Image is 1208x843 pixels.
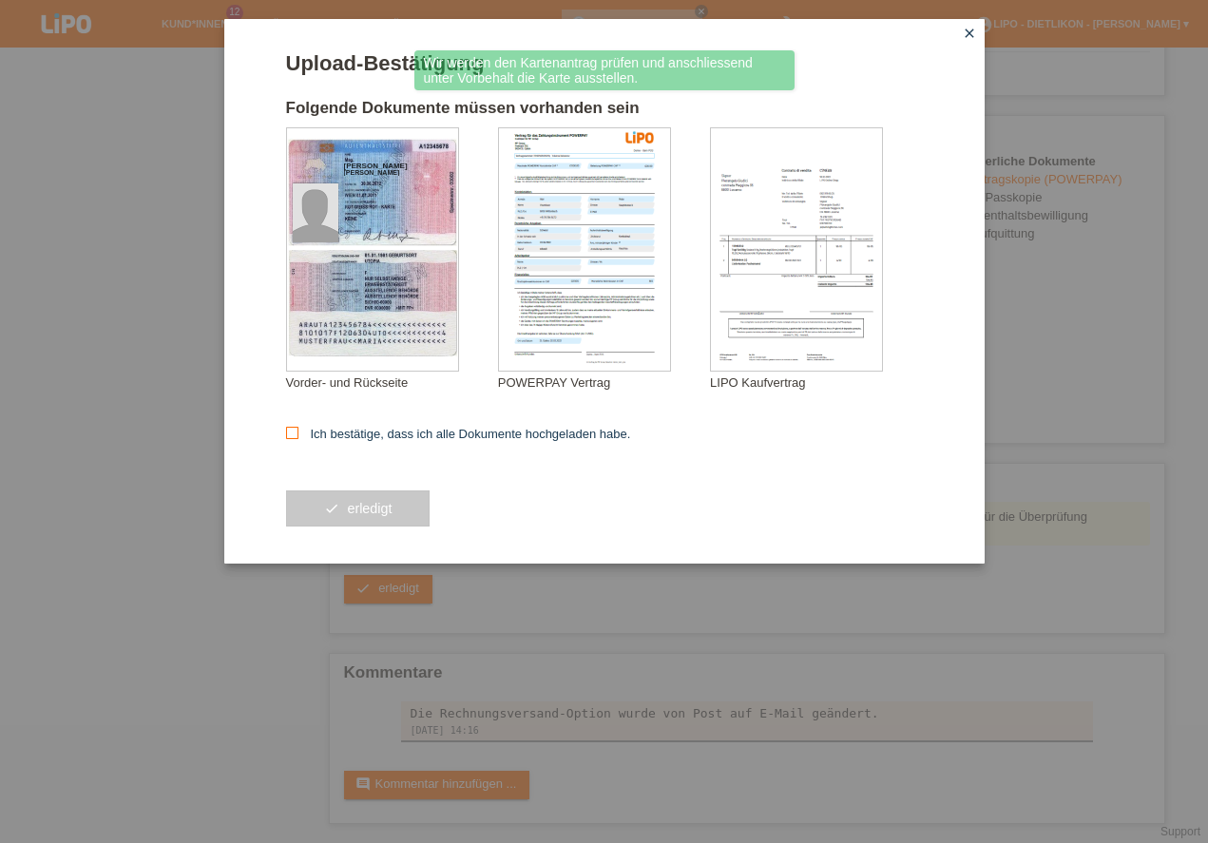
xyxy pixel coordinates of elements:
[711,128,882,371] img: upload_document_confirmation_type_receipt_generic.png
[710,375,922,390] div: LIPO Kaufvertrag
[286,99,923,127] h2: Folgende Dokumente müssen vorhanden sein
[344,169,439,176] div: [PERSON_NAME]
[962,26,977,41] i: close
[286,375,498,390] div: Vorder- und Rückseite
[293,183,338,242] img: foreign_id_photo_male.png
[344,162,439,170] div: [PERSON_NAME]
[347,501,392,516] span: erledigt
[625,131,654,144] img: 39073_print.png
[324,501,339,516] i: check
[286,427,631,441] label: Ich bestätige, dass ich alle Dokumente hochgeladen habe.
[287,128,458,371] img: upload_document_confirmation_type_id_foreign_empty.png
[498,375,710,390] div: POWERPAY Vertrag
[414,50,795,90] div: Wir werden den Kartenantrag prüfen und anschliessend unter Vorbehalt die Karte ausstellen.
[957,24,982,46] a: close
[499,128,670,371] img: upload_document_confirmation_type_contract_kkg_whitelabel.png
[286,490,431,527] button: check erledigt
